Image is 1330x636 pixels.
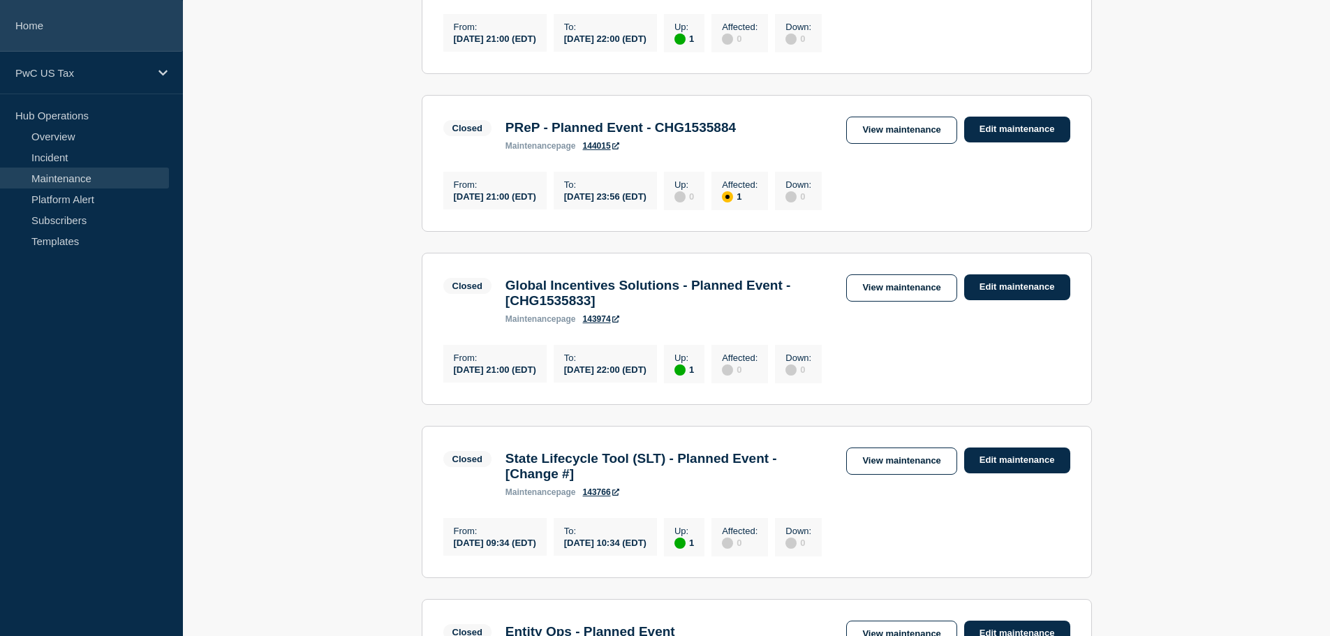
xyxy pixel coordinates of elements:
[846,117,956,144] a: View maintenance
[674,22,694,32] p: Up :
[564,22,646,32] p: To :
[564,179,646,190] p: To :
[964,117,1070,142] a: Edit maintenance
[454,22,536,32] p: From :
[785,34,797,45] div: disabled
[964,274,1070,300] a: Edit maintenance
[674,353,694,363] p: Up :
[454,32,536,44] div: [DATE] 21:00 (EDT)
[583,487,619,497] a: 143766
[846,448,956,475] a: View maintenance
[722,364,733,376] div: disabled
[454,353,536,363] p: From :
[785,190,811,202] div: 0
[964,448,1070,473] a: Edit maintenance
[505,314,556,324] span: maintenance
[454,179,536,190] p: From :
[674,179,694,190] p: Up :
[674,526,694,536] p: Up :
[785,526,811,536] p: Down :
[505,487,556,497] span: maintenance
[785,363,811,376] div: 0
[15,67,149,79] p: PwC US Tax
[564,526,646,536] p: To :
[846,274,956,302] a: View maintenance
[674,32,694,45] div: 1
[505,451,833,482] h3: State Lifecycle Tool (SLT) - Planned Event - [Change #]
[785,536,811,549] div: 0
[674,364,686,376] div: up
[722,538,733,549] div: disabled
[722,179,758,190] p: Affected :
[722,363,758,376] div: 0
[454,526,536,536] p: From :
[722,353,758,363] p: Affected :
[785,353,811,363] p: Down :
[722,34,733,45] div: disabled
[722,526,758,536] p: Affected :
[452,454,482,464] div: Closed
[674,538,686,549] div: up
[722,32,758,45] div: 0
[452,281,482,291] div: Closed
[505,278,833,309] h3: Global Incentives Solutions - Planned Event - [CHG1535833]
[674,190,694,202] div: 0
[722,22,758,32] p: Affected :
[785,32,811,45] div: 0
[583,141,619,151] a: 144015
[722,191,733,202] div: affected
[505,141,576,151] p: page
[785,179,811,190] p: Down :
[785,364,797,376] div: disabled
[454,190,536,202] div: [DATE] 21:00 (EDT)
[505,141,556,151] span: maintenance
[674,34,686,45] div: up
[564,32,646,44] div: [DATE] 22:00 (EDT)
[505,120,736,135] h3: PReP - Planned Event - CHG1535884
[564,363,646,375] div: [DATE] 22:00 (EDT)
[564,536,646,548] div: [DATE] 10:34 (EDT)
[564,353,646,363] p: To :
[785,191,797,202] div: disabled
[674,536,694,549] div: 1
[722,190,758,202] div: 1
[785,538,797,549] div: disabled
[452,123,482,133] div: Closed
[785,22,811,32] p: Down :
[583,314,619,324] a: 143974
[674,363,694,376] div: 1
[674,191,686,202] div: disabled
[722,536,758,549] div: 0
[454,536,536,548] div: [DATE] 09:34 (EDT)
[505,314,576,324] p: page
[564,190,646,202] div: [DATE] 23:56 (EDT)
[454,363,536,375] div: [DATE] 21:00 (EDT)
[505,487,576,497] p: page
